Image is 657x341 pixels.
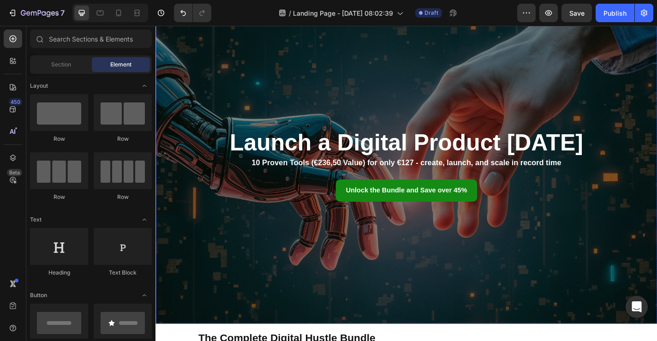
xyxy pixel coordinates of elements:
[60,7,65,18] p: 7
[137,212,152,227] span: Toggle open
[293,8,393,18] span: Landing Page - [DATE] 08:02:39
[626,296,648,318] div: Open Intercom Messenger
[30,135,88,143] div: Row
[30,82,48,90] span: Layout
[94,269,152,277] div: Text Block
[94,193,152,201] div: Row
[7,169,22,176] div: Beta
[30,291,47,299] span: Button
[30,30,152,48] input: Search Sections & Elements
[424,9,438,17] span: Draft
[561,4,592,22] button: Save
[210,175,344,188] p: Unlock the Bundle and Save over 45%
[94,135,152,143] div: Row
[603,8,627,18] div: Publish
[51,60,71,69] span: Section
[110,60,131,69] span: Element
[30,215,42,224] span: Text
[596,4,634,22] button: Publish
[7,115,546,143] h2: Launch a Digital Product [DATE]
[30,193,88,201] div: Row
[289,8,291,18] span: /
[155,26,657,341] iframe: Design area
[174,4,211,22] div: Undo/Redo
[569,9,585,17] span: Save
[8,146,545,156] p: 10 Proven Tools (€236,50 Value) for only €127 - create, launch, and scale in record time
[9,98,22,106] div: 450
[30,269,88,277] div: Heading
[199,169,355,194] button: <p>Unlock the Bundle and Save over 45%</p>
[4,4,69,22] button: 7
[137,78,152,93] span: Toggle open
[137,288,152,303] span: Toggle open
